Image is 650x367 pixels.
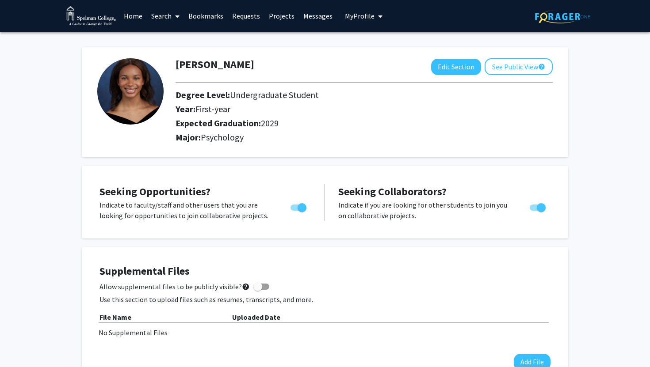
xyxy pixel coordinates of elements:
img: Profile Picture [97,58,164,125]
mat-icon: help [242,281,250,292]
iframe: Chat [7,327,38,360]
b: File Name [99,313,131,322]
img: Spelman College Logo [66,6,116,26]
button: Edit Section [431,59,481,75]
a: Requests [228,0,264,31]
div: No Supplemental Files [99,327,551,338]
span: First-year [195,103,230,114]
span: Seeking Collaborators? [338,185,447,198]
mat-icon: help [538,61,545,72]
button: See Public View [485,58,553,75]
a: Home [119,0,147,31]
h2: Major: [176,132,553,143]
b: Uploaded Date [232,313,280,322]
h4: Supplemental Files [99,265,551,278]
div: Toggle [526,200,551,213]
span: Allow supplemental files to be publicly visible? [99,281,250,292]
img: ForagerOne Logo [535,10,590,23]
span: My Profile [345,11,375,20]
h2: Degree Level: [176,90,503,100]
span: Seeking Opportunities? [99,185,210,198]
h2: Expected Graduation: [176,118,503,129]
div: Toggle [287,200,311,213]
p: Indicate to faculty/staff and other users that you are looking for opportunities to join collabor... [99,200,274,221]
a: Search [147,0,184,31]
a: Projects [264,0,299,31]
span: 2029 [261,117,279,129]
h1: [PERSON_NAME] [176,58,254,71]
p: Indicate if you are looking for other students to join you on collaborative projects. [338,200,513,221]
span: Undergraduate Student [230,89,319,100]
span: Psychology [201,132,244,143]
a: Bookmarks [184,0,228,31]
p: Use this section to upload files such as resumes, transcripts, and more. [99,294,551,305]
a: Messages [299,0,337,31]
h2: Year: [176,104,503,114]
